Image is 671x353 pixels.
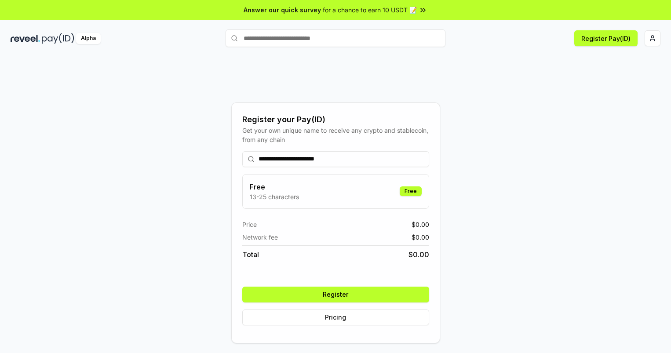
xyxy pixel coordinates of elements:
[400,186,422,196] div: Free
[42,33,74,44] img: pay_id
[250,182,299,192] h3: Free
[242,249,259,260] span: Total
[242,309,429,325] button: Pricing
[408,249,429,260] span: $ 0.00
[412,233,429,242] span: $ 0.00
[242,233,278,242] span: Network fee
[412,220,429,229] span: $ 0.00
[11,33,40,44] img: reveel_dark
[574,30,638,46] button: Register Pay(ID)
[244,5,321,15] span: Answer our quick survey
[242,113,429,126] div: Register your Pay(ID)
[242,287,429,302] button: Register
[242,126,429,144] div: Get your own unique name to receive any crypto and stablecoin, from any chain
[76,33,101,44] div: Alpha
[323,5,417,15] span: for a chance to earn 10 USDT 📝
[242,220,257,229] span: Price
[250,192,299,201] p: 13-25 characters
